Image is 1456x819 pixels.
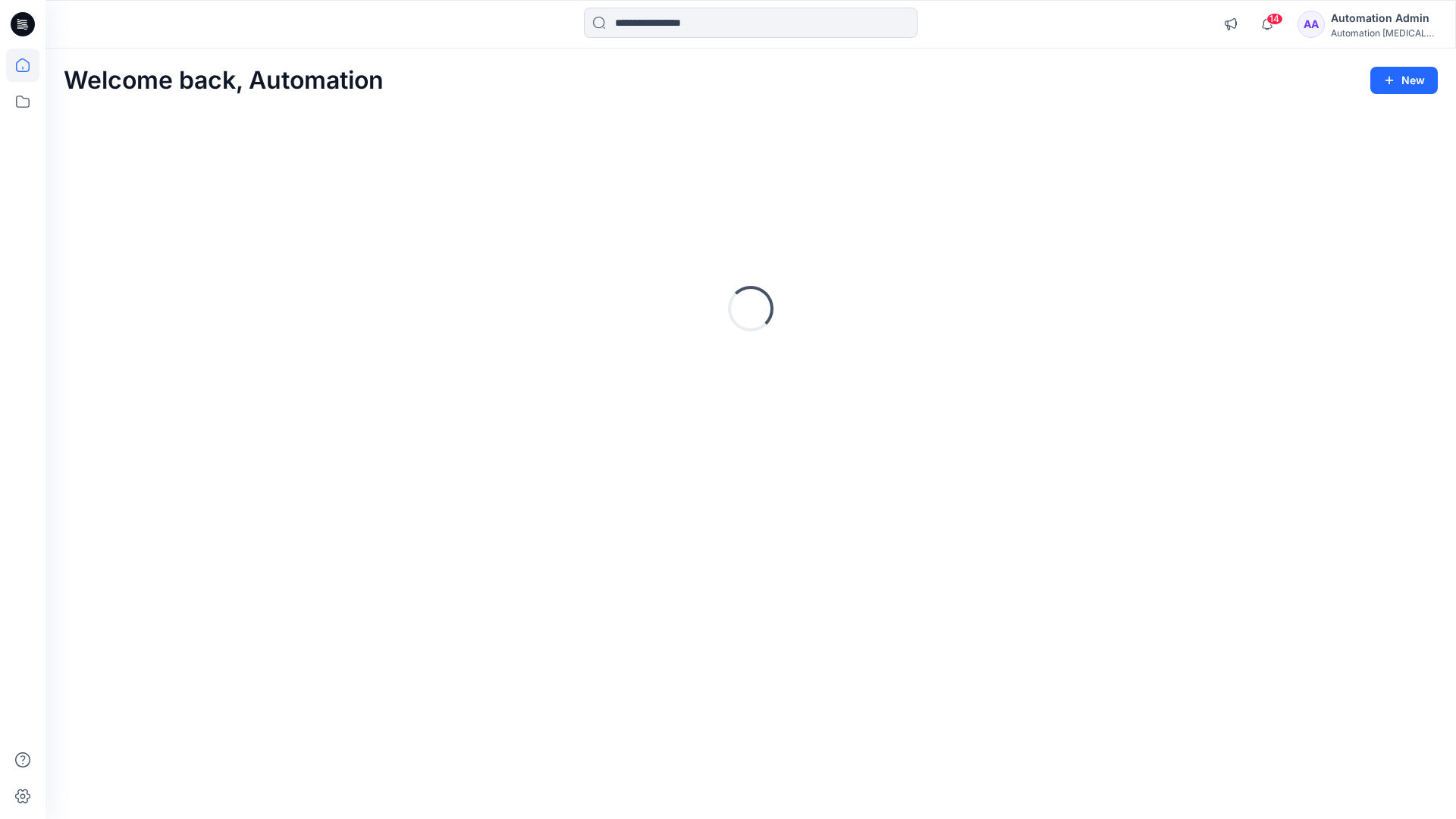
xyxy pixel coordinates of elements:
[1370,67,1438,94] button: New
[1331,27,1437,39] div: Automation [MEDICAL_DATA]...
[1298,11,1325,38] div: AA
[1331,9,1437,27] div: Automation Admin
[1266,13,1283,25] span: 14
[64,67,384,95] h2: Welcome back, Automation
